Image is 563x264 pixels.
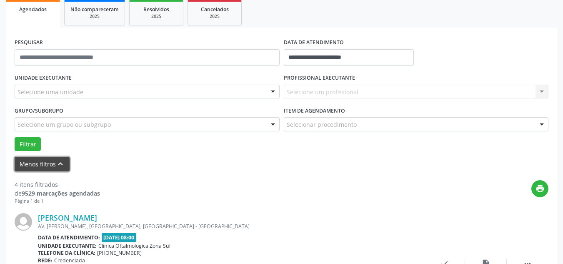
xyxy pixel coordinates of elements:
button: Filtrar [15,137,41,151]
div: de [15,189,100,198]
span: Agendados [19,6,47,13]
b: Rede: [38,257,53,264]
b: Unidade executante: [38,242,97,249]
span: Selecionar procedimento [287,120,357,129]
span: Selecione uma unidade [18,88,83,96]
span: Não compareceram [70,6,119,13]
div: 2025 [70,13,119,20]
b: Telefone da clínica: [38,249,95,256]
label: UNIDADE EXECUTANTE [15,72,72,85]
label: PESQUISAR [15,36,43,49]
label: Item de agendamento [284,104,345,117]
label: PROFISSIONAL EXECUTANTE [284,72,355,85]
div: 4 itens filtrados [15,180,100,189]
span: [PHONE_NUMBER] [97,249,142,256]
div: Página 1 de 1 [15,198,100,205]
span: [DATE] 08:00 [102,233,137,242]
i: keyboard_arrow_up [56,159,65,168]
a: [PERSON_NAME] [38,213,97,222]
span: Credenciada [54,257,85,264]
span: Resolvidos [143,6,169,13]
i: print [535,184,545,193]
div: 2025 [135,13,177,20]
button: print [531,180,548,197]
button: Menos filtroskeyboard_arrow_up [15,157,70,171]
label: Grupo/Subgrupo [15,104,63,117]
span: Selecione um grupo ou subgrupo [18,120,111,129]
b: Data de atendimento: [38,234,100,241]
span: Clinica Oftalmologica Zona Sul [98,242,170,249]
label: DATA DE ATENDIMENTO [284,36,344,49]
strong: 9529 marcações agendadas [22,189,100,197]
div: AV. [PERSON_NAME], [GEOGRAPHIC_DATA], [GEOGRAPHIC_DATA] - [GEOGRAPHIC_DATA] [38,223,423,230]
div: 2025 [194,13,235,20]
span: Cancelados [201,6,229,13]
img: img [15,213,32,231]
